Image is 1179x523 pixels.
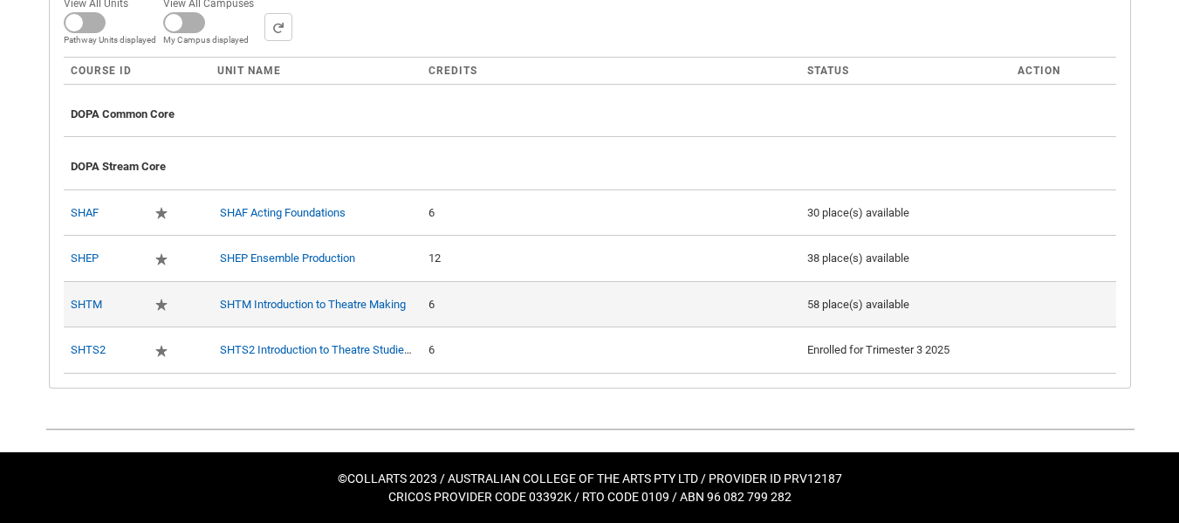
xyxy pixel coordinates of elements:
div: 38 place(s) available [807,250,1004,267]
c-enrollment-wizard-course-cell: 6 [428,206,435,219]
span: DOPA Common Core [71,107,175,120]
span: Credits [428,65,477,77]
div: Required [154,341,172,360]
div: SHTM [71,289,141,320]
a: SHTM [71,298,102,311]
button: Search [264,13,292,41]
span: Course ID [71,65,132,77]
div: 58 place(s) available [807,296,1004,313]
a: SHTS2 [71,343,106,356]
div: Required [154,296,172,314]
div: SHTS2 Introduction to Theatre Studies 2 [217,341,414,359]
a: SHAF Acting Foundations [220,206,346,219]
span: Pathway Units displayed [64,33,156,46]
div: SHEP [71,243,141,274]
span: My Campus displayed [163,33,261,46]
div: 6 [428,341,793,359]
span: Action [1018,65,1060,77]
div: 6 [428,296,793,313]
div: Required [154,250,172,268]
div: SHAF Acting Foundations [217,204,414,222]
a: SHTS2 Introduction to Theatre Studies 2 [220,343,419,356]
div: SHEP Ensemble Production [217,250,414,267]
div: Required [154,204,172,223]
div: SHAF [71,197,141,229]
a: SHEP Ensemble Production [220,251,355,265]
div: 6 [428,204,793,222]
div: Enrolled for Trimester 3 2025 [807,341,1004,359]
c-enrollment-wizard-course-cell: 6 [428,343,435,356]
c-enrollment-wizard-course-cell: 6 [428,298,435,311]
c-enrollment-wizard-course-cell: 12 [428,251,441,265]
img: REDU_GREY_LINE [45,420,1134,438]
a: SHAF [71,206,99,219]
a: SHTM Introduction to Theatre Making [220,298,406,311]
span: Unit Name [217,65,281,77]
div: 30 place(s) available [807,204,1004,222]
a: SHEP [71,251,99,265]
span: DOPA Stream Core [71,160,166,173]
span: Status [807,65,849,77]
div: SHTS2 [71,334,141,366]
div: SHTM Introduction to Theatre Making [217,296,414,313]
div: 12 [428,250,793,267]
